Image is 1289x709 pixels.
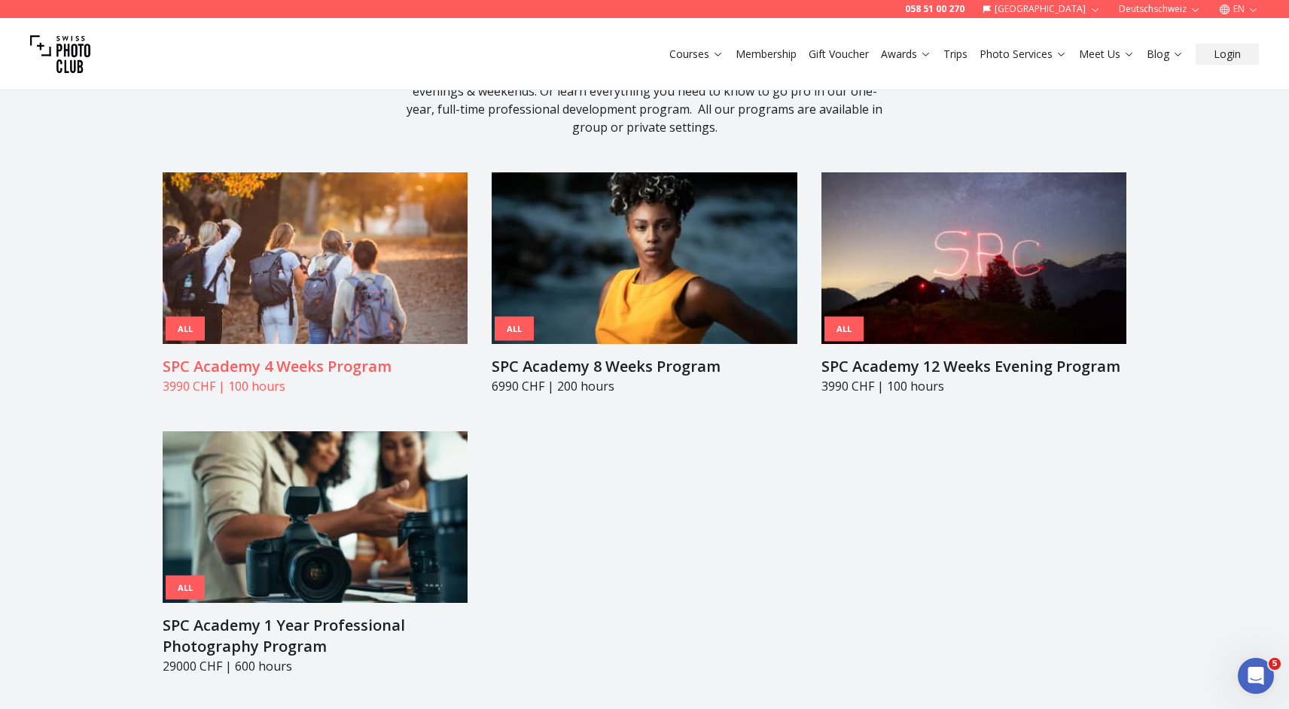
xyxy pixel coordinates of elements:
[30,24,90,84] img: Swiss photo club
[980,47,1067,62] a: Photo Services
[937,44,974,65] button: Trips
[1147,47,1184,62] a: Blog
[492,356,797,377] h3: SPC Academy 8 Weeks Program
[1238,658,1274,694] iframe: Intercom live chat
[1073,44,1141,65] button: Meet Us
[166,316,205,341] div: All
[821,172,1126,344] img: SPC Academy 12 Weeks Evening Program
[943,47,968,62] a: Trips
[404,46,885,136] div: Choose the program that fits your schedule and learning needs. To turn enthusiasm to expertise, c...
[881,47,931,62] a: Awards
[492,172,797,395] a: SPC Academy 8 Weeks ProgramAllSPC Academy 8 Weeks Program6990 CHF | 200 hours
[821,377,1126,395] p: 3990 CHF | 100 hours
[163,431,468,603] img: SPC Academy 1 Year Professional Photography Program
[166,575,205,600] div: All
[821,356,1126,377] h3: SPC Academy 12 Weeks Evening Program
[809,47,869,62] a: Gift Voucher
[163,657,468,675] p: 29000 CHF | 600 hours
[803,44,875,65] button: Gift Voucher
[905,3,964,15] a: 058 51 00 270
[1196,44,1259,65] button: Login
[821,172,1126,395] a: SPC Academy 12 Weeks Evening ProgramAllSPC Academy 12 Weeks Evening Program3990 CHF | 100 hours
[163,172,468,344] img: SPC Academy 4 Weeks Program
[1269,658,1281,670] span: 5
[163,172,468,395] a: SPC Academy 4 Weeks ProgramAllSPC Academy 4 Weeks Program3990 CHF | 100 hours
[163,431,468,675] a: SPC Academy 1 Year Professional Photography ProgramAllSPC Academy 1 Year Professional Photography...
[974,44,1073,65] button: Photo Services
[492,172,797,344] img: SPC Academy 8 Weeks Program
[730,44,803,65] button: Membership
[492,377,797,395] p: 6990 CHF | 200 hours
[736,47,797,62] a: Membership
[824,317,864,342] div: All
[1079,47,1135,62] a: Meet Us
[663,44,730,65] button: Courses
[875,44,937,65] button: Awards
[163,377,468,395] p: 3990 CHF | 100 hours
[1141,44,1190,65] button: Blog
[495,316,534,341] div: All
[163,615,468,657] h3: SPC Academy 1 Year Professional Photography Program
[669,47,724,62] a: Courses
[163,356,468,377] h3: SPC Academy 4 Weeks Program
